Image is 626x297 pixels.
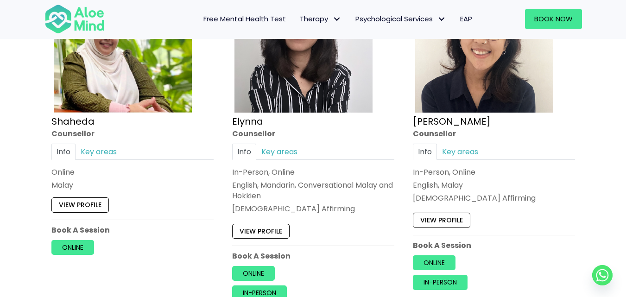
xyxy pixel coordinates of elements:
a: Book Now [525,9,582,29]
p: Book A Session [51,225,214,235]
span: Book Now [534,14,573,24]
span: Therapy [300,14,341,24]
a: Free Mental Health Test [196,9,293,29]
img: Aloe mind Logo [44,4,105,34]
div: In-Person, Online [413,167,575,177]
a: [PERSON_NAME] [413,115,491,128]
a: Key areas [256,144,303,160]
span: Therapy: submenu [330,13,344,26]
a: Key areas [76,144,122,160]
a: Psychological ServicesPsychological Services: submenu [348,9,453,29]
a: Key areas [437,144,483,160]
a: View profile [51,198,109,213]
a: Info [232,144,256,160]
a: Online [413,255,455,270]
a: Online [232,266,275,281]
div: In-Person, Online [232,167,394,177]
div: Counsellor [51,128,214,139]
a: In-person [413,275,468,290]
a: Whatsapp [592,265,613,285]
p: English, Malay [413,180,575,190]
span: Psychological Services [355,14,446,24]
a: EAP [453,9,479,29]
a: Elynna [232,115,263,128]
div: [DEMOGRAPHIC_DATA] Affirming [413,193,575,204]
div: [DEMOGRAPHIC_DATA] Affirming [232,204,394,215]
div: Counsellor [232,128,394,139]
p: Malay [51,180,214,190]
span: Psychological Services: submenu [435,13,449,26]
nav: Menu [117,9,479,29]
a: View profile [232,224,290,239]
a: Info [413,144,437,160]
p: Book A Session [413,240,575,251]
p: English, Mandarin, Conversational Malay and Hokkien [232,180,394,201]
span: EAP [460,14,472,24]
p: Book A Session [232,251,394,261]
a: Shaheda [51,115,95,128]
div: Online [51,167,214,177]
div: Counsellor [413,128,575,139]
a: Online [51,240,94,255]
span: Free Mental Health Test [203,14,286,24]
a: Info [51,144,76,160]
a: TherapyTherapy: submenu [293,9,348,29]
a: View profile [413,213,470,228]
